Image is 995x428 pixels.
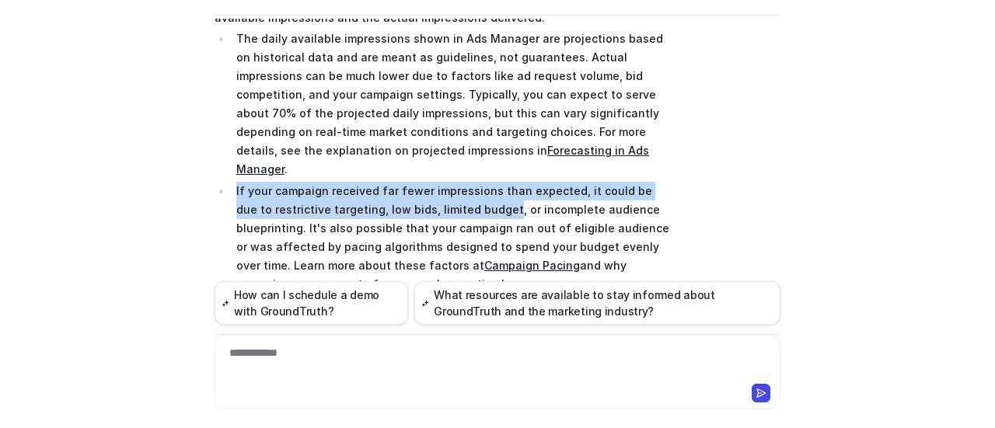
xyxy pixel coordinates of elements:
[501,277,526,291] a: here
[414,281,780,325] button: What resources are available to stay informed about GroundTruth and the marketing industry?
[236,182,669,294] p: If your campaign received far fewer impressions than expected, it could be due to restrictive tar...
[236,30,669,179] p: The daily available impressions shown in Ads Manager are projections based on historical data and...
[484,259,580,272] a: Campaign Pacing
[215,281,408,325] button: How can I schedule a demo with GroundTruth?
